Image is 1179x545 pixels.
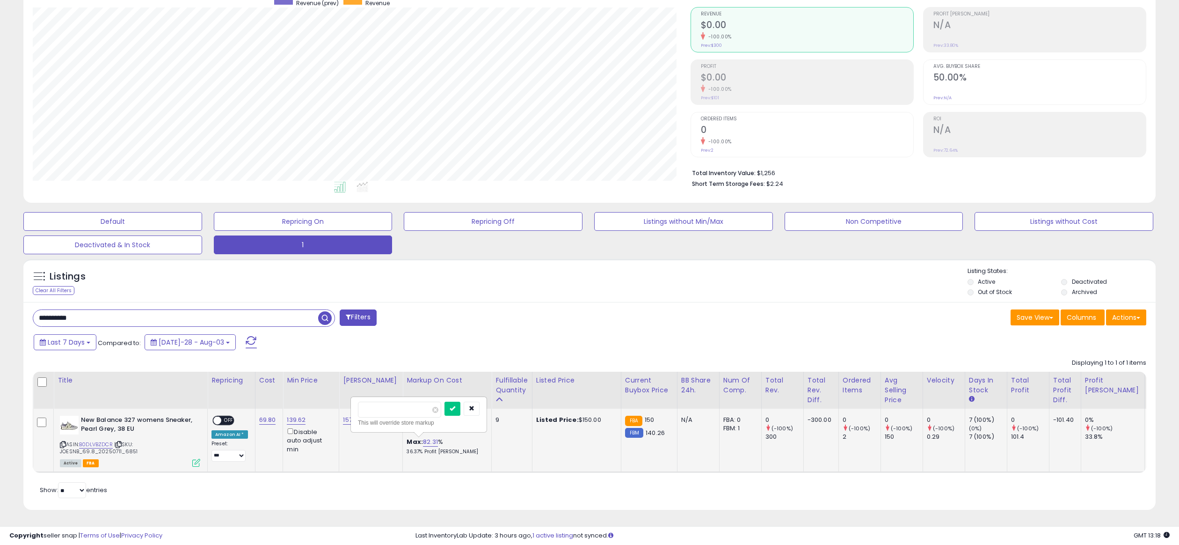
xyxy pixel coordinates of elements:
a: 1 active listing [532,531,573,540]
div: Total Profit Diff. [1053,376,1077,405]
span: OFF [221,417,236,425]
button: Repricing Off [404,212,582,231]
small: Prev: 72.64% [933,147,958,153]
div: Fulfillable Quantity [495,376,528,395]
small: (-100%) [771,425,793,432]
div: Days In Stock [969,376,1003,395]
div: Disable auto adjust min [287,427,332,454]
span: Compared to: [98,339,141,347]
h5: Listings [50,270,86,283]
button: Repricing On [214,212,393,231]
label: Deactivated [1072,278,1107,286]
small: Prev: $300 [701,43,722,48]
b: New Balance 327 womens Sneaker, Pearl Grey, 38 EU [81,416,195,435]
div: N/A [681,416,712,424]
span: Revenue [701,12,913,17]
small: -100.00% [705,33,732,40]
div: Current Buybox Price [625,376,673,395]
small: (-100%) [1017,425,1039,432]
div: Last InventoryLab Update: 3 hours ago, not synced. [415,531,1170,540]
small: (-100%) [1091,425,1113,432]
button: Filters [340,309,376,326]
button: Deactivated & In Stock [23,236,202,254]
span: 2025-08-11 13:18 GMT [1134,531,1170,540]
span: Profit [PERSON_NAME] [933,12,1146,17]
label: Active [978,278,995,286]
button: Default [23,212,202,231]
div: 7 (100%) [969,416,1007,424]
div: 0 [927,416,965,424]
h2: $0.00 [701,72,913,85]
button: Actions [1106,309,1146,325]
div: 0 [885,416,923,424]
small: FBM [625,428,643,438]
div: Total Rev. Diff. [808,376,835,405]
button: [DATE]-28 - Aug-03 [145,334,236,350]
button: Listings without Cost [975,212,1153,231]
div: Min Price [287,376,335,385]
strong: Copyright [9,531,44,540]
div: % [407,438,484,455]
div: 150 [885,433,923,441]
b: Short Term Storage Fees: [692,180,765,188]
small: Days In Stock. [969,395,975,404]
div: FBA: 0 [723,416,754,424]
img: 3182DHuF7tL._SL40_.jpg [60,416,79,435]
div: Repricing [211,376,251,385]
button: Non Competitive [785,212,963,231]
span: FBA [83,459,99,467]
small: (-100%) [933,425,954,432]
div: 2 [843,433,881,441]
span: $2.24 [766,179,783,188]
span: ROI [933,117,1146,122]
p: 36.37% Profit [PERSON_NAME] [407,449,484,455]
div: Ordered Items [843,376,877,395]
a: 69.80 [259,415,276,425]
div: Velocity [927,376,961,385]
small: Prev: $101 [701,95,719,101]
button: Last 7 Days [34,334,96,350]
h2: 0 [701,125,913,137]
div: Total Profit [1011,376,1045,395]
small: (-100%) [891,425,912,432]
div: 9 [495,416,524,424]
div: Clear All Filters [33,286,74,295]
small: -100.00% [705,86,732,93]
span: 140.26 [646,428,665,437]
small: Prev: N/A [933,95,952,101]
small: -100.00% [705,138,732,145]
button: Columns [1061,309,1105,325]
small: Prev: 2 [701,147,713,153]
div: [PERSON_NAME] [343,376,399,385]
div: Num of Comp. [723,376,757,395]
h2: N/A [933,20,1146,32]
div: 7 (100%) [969,433,1007,441]
span: Columns [1067,313,1096,322]
div: ASIN: [60,416,200,466]
span: Last 7 Days [48,338,85,347]
div: seller snap | | [9,531,162,540]
div: 0.29 [927,433,965,441]
div: Title [58,376,204,385]
label: Out of Stock [978,288,1012,296]
div: Avg Selling Price [885,376,919,405]
small: FBA [625,416,642,426]
span: [DATE]-28 - Aug-03 [159,338,224,347]
b: Total Inventory Value: [692,169,756,177]
h2: N/A [933,125,1146,137]
div: Displaying 1 to 1 of 1 items [1072,359,1146,368]
div: 0 [765,416,803,424]
a: Terms of Use [80,531,120,540]
label: Archived [1072,288,1097,296]
small: Prev: 33.80% [933,43,958,48]
div: Markup on Cost [407,376,488,385]
small: (0%) [969,425,982,432]
li: $1,256 [692,167,1139,178]
div: 0 [1011,416,1049,424]
h2: 50.00% [933,72,1146,85]
div: This will override store markup [358,418,480,427]
span: All listings currently available for purchase on Amazon [60,459,81,467]
div: Preset: [211,441,248,462]
div: -101.40 [1053,416,1074,424]
span: | SKU: JOESNB_69.8_20250711_6851 [60,441,138,455]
